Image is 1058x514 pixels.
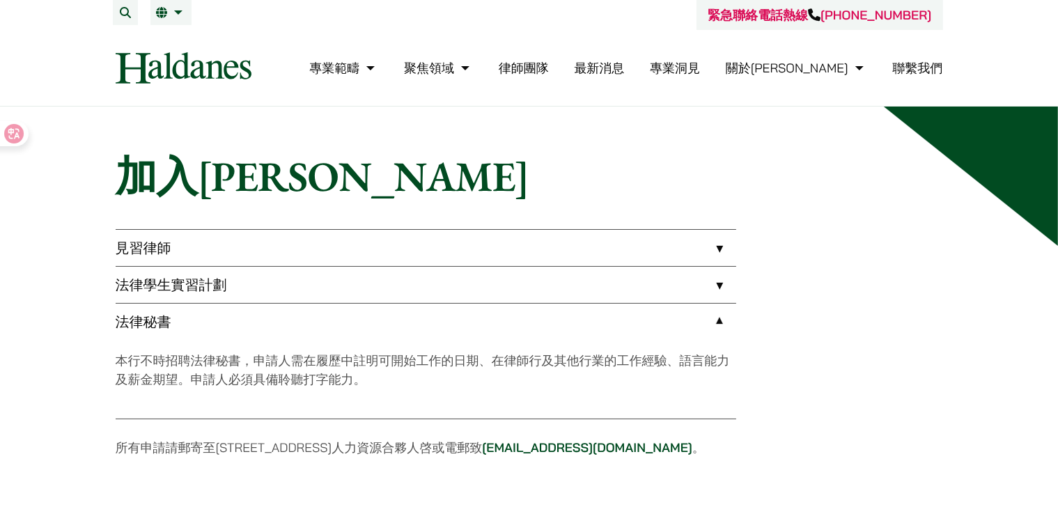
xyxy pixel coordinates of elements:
a: 見習律師 [116,230,736,266]
a: 聚焦領域 [404,60,473,76]
div: 法律秘書 [116,340,736,419]
a: 法律學生實習計劃 [116,267,736,303]
a: [EMAIL_ADDRESS][DOMAIN_NAME] [482,439,692,455]
a: 緊急聯絡電話熱線[PHONE_NUMBER] [708,7,931,23]
a: 專業洞見 [650,60,700,76]
a: 法律秘書 [116,304,736,340]
a: 繁 [156,7,186,18]
a: 專業範疇 [309,60,378,76]
a: 關於何敦 [726,60,867,76]
img: Logo of Haldanes [116,52,251,84]
p: 本行不時招聘法律秘書，申請人需在履歷中註明可開始工作的日期、在律師行及其他行業的工作經驗、語言能力及薪金期望。申請人必須具備聆聽打字能力。 [116,351,736,389]
a: 律師團隊 [499,60,549,76]
a: 聯繫我們 [893,60,943,76]
h1: 加入[PERSON_NAME] [116,151,943,201]
p: 所有申請請郵寄至[STREET_ADDRESS]人力資源合夥人啓或電郵致 。 [116,438,736,457]
a: 最新消息 [574,60,624,76]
